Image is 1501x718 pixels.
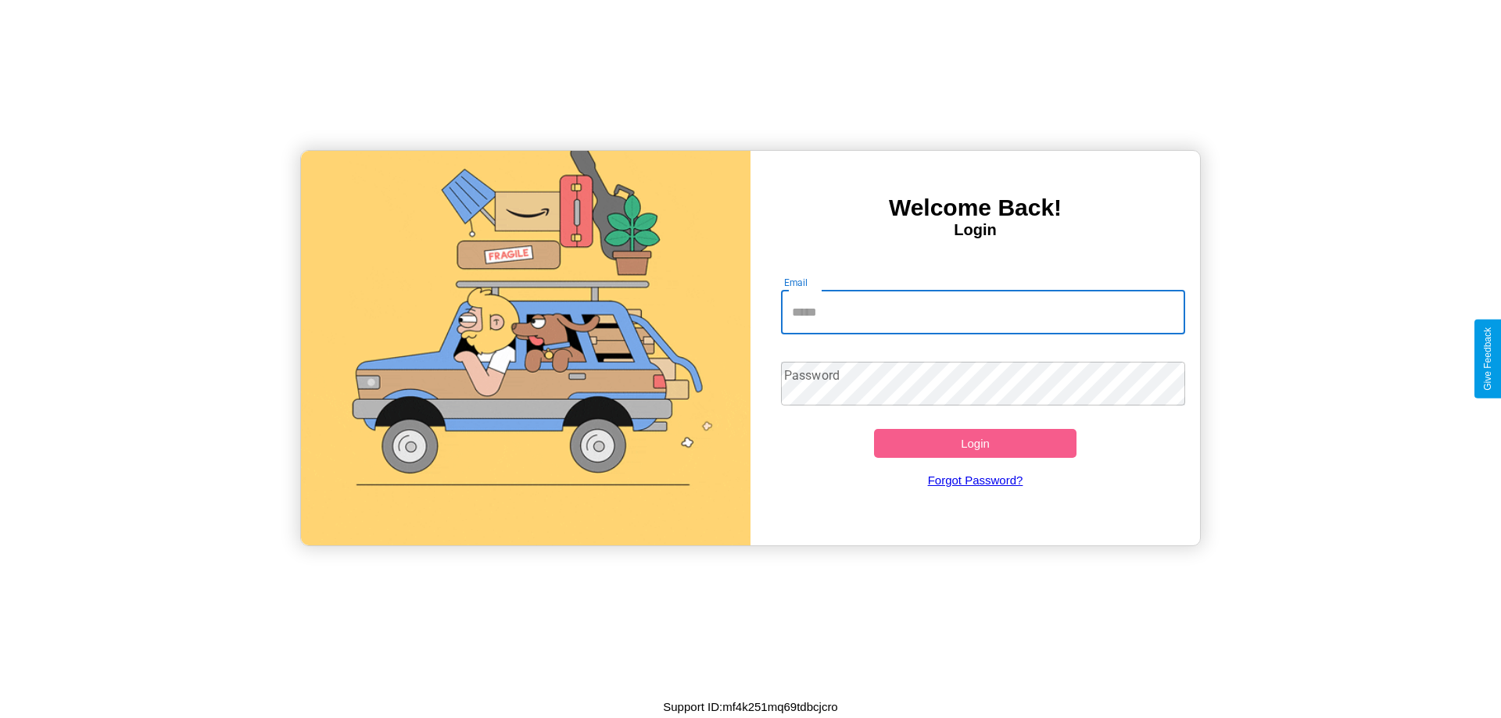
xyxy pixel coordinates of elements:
[750,195,1200,221] h3: Welcome Back!
[1482,327,1493,391] div: Give Feedback
[663,696,837,717] p: Support ID: mf4k251mq69tdbcjcro
[773,458,1178,502] a: Forgot Password?
[784,276,808,289] label: Email
[301,151,750,545] img: gif
[750,221,1200,239] h4: Login
[874,429,1076,458] button: Login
